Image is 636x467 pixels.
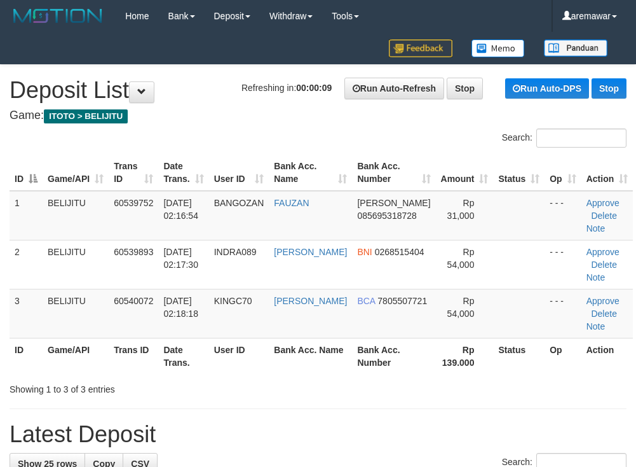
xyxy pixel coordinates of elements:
[114,247,153,257] span: 60539893
[586,198,619,208] a: Approve
[214,247,257,257] span: INDRA089
[545,155,581,191] th: Op: activate to sort column ascending
[43,155,109,191] th: Game/API: activate to sort column ascending
[436,155,494,191] th: Amount: activate to sort column ascending
[10,6,106,25] img: MOTION_logo.png
[447,78,483,99] a: Stop
[109,155,158,191] th: Trans ID: activate to sort column ascending
[43,240,109,289] td: BELIJITU
[505,78,589,99] a: Run Auto-DPS
[10,78,626,103] h1: Deposit List
[114,198,153,208] span: 60539752
[274,198,309,208] a: FAUZAN
[43,191,109,240] td: BELIJITU
[109,338,158,374] th: Trans ID
[586,223,606,233] a: Note
[44,109,128,123] span: ITOTO > BELIJITU
[377,296,427,306] span: Copy 7805507721 to clipboard
[43,289,109,338] td: BELIJITU
[10,191,43,240] td: 1
[447,198,475,221] span: Rp 31,000
[591,260,616,270] a: Delete
[158,155,208,191] th: Date Trans.: activate to sort column ascending
[10,422,626,447] h1: Latest Deposit
[545,289,581,338] td: - - -
[10,378,255,396] div: Showing 1 to 3 of 3 entries
[389,39,452,57] img: Feedback.jpg
[10,289,43,338] td: 3
[158,338,208,374] th: Date Trans.
[357,296,375,306] span: BCA
[352,155,435,191] th: Bank Acc. Number: activate to sort column ascending
[447,296,475,319] span: Rp 54,000
[10,338,43,374] th: ID
[471,39,525,57] img: Button%20Memo.svg
[163,198,198,221] span: [DATE] 02:16:54
[586,247,619,257] a: Approve
[375,247,424,257] span: Copy 0268515404 to clipboard
[357,247,372,257] span: BNI
[269,338,352,374] th: Bank Acc. Name
[357,211,416,221] span: Copy 085695318728 to clipboard
[544,39,607,57] img: panduan.png
[163,296,198,319] span: [DATE] 02:18:18
[10,109,626,122] h4: Game:
[592,78,626,99] a: Stop
[591,211,616,221] a: Delete
[536,129,626,148] input: Search:
[43,338,109,374] th: Game/API
[274,247,347,257] a: [PERSON_NAME]
[296,83,332,93] strong: 00:00:09
[357,198,430,208] span: [PERSON_NAME]
[545,191,581,240] td: - - -
[274,296,347,306] a: [PERSON_NAME]
[10,155,43,191] th: ID: activate to sort column descending
[493,155,545,191] th: Status: activate to sort column ascending
[586,321,606,331] a: Note
[214,296,252,306] span: KINGC70
[545,338,581,374] th: Op
[586,272,606,282] a: Note
[344,78,444,99] a: Run Auto-Refresh
[591,309,616,319] a: Delete
[10,240,43,289] td: 2
[269,155,352,191] th: Bank Acc. Name: activate to sort column ascending
[241,83,332,93] span: Refreshing in:
[493,338,545,374] th: Status
[214,198,264,208] span: BANGOZAN
[436,338,494,374] th: Rp 139.000
[209,338,269,374] th: User ID
[581,155,633,191] th: Action: activate to sort column ascending
[114,296,153,306] span: 60540072
[586,296,619,306] a: Approve
[545,240,581,289] td: - - -
[447,247,475,270] span: Rp 54,000
[352,338,435,374] th: Bank Acc. Number
[581,338,633,374] th: Action
[163,247,198,270] span: [DATE] 02:17:30
[502,129,626,148] label: Search:
[209,155,269,191] th: User ID: activate to sort column ascending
